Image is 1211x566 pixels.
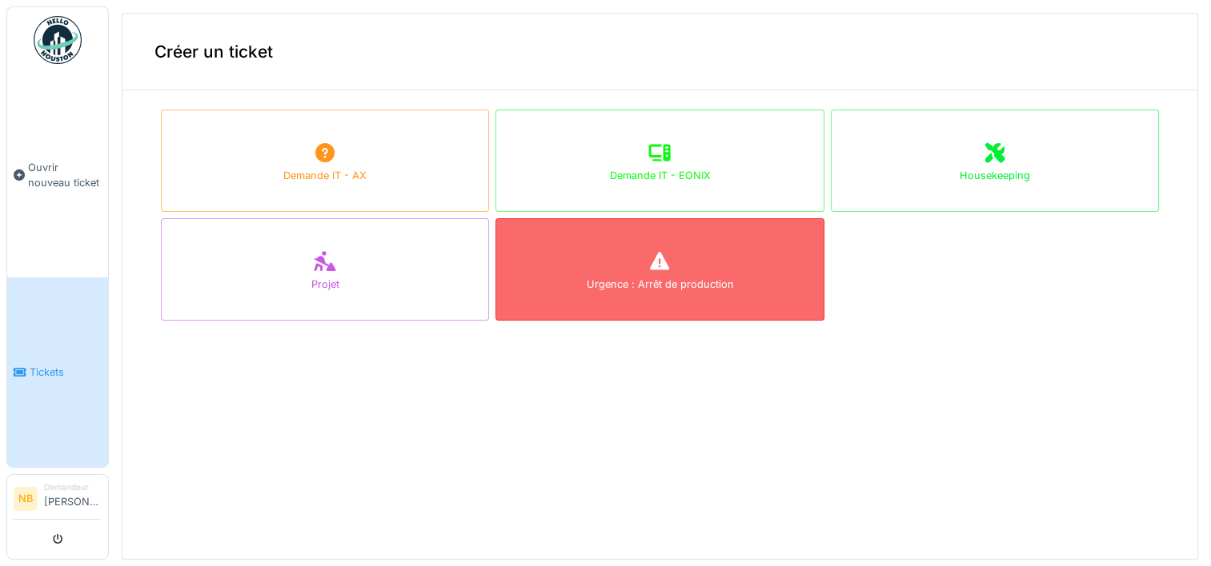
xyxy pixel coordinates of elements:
div: Urgence : Arrêt de production [586,277,733,292]
div: Housekeeping [960,168,1030,183]
span: Ouvrir nouveau ticket [28,160,102,190]
span: Tickets [30,365,102,380]
div: Demandeur [44,481,102,493]
li: [PERSON_NAME] [44,481,102,516]
a: NB Demandeur[PERSON_NAME] [14,481,102,520]
div: Demande IT - AX [283,168,367,183]
div: Projet [311,277,339,292]
img: Badge_color-CXgf-gQk.svg [34,16,82,64]
div: Créer un ticket [122,14,1197,90]
div: Demande IT - EONIX [609,168,710,183]
a: Tickets [7,277,108,467]
li: NB [14,487,38,511]
a: Ouvrir nouveau ticket [7,73,108,277]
